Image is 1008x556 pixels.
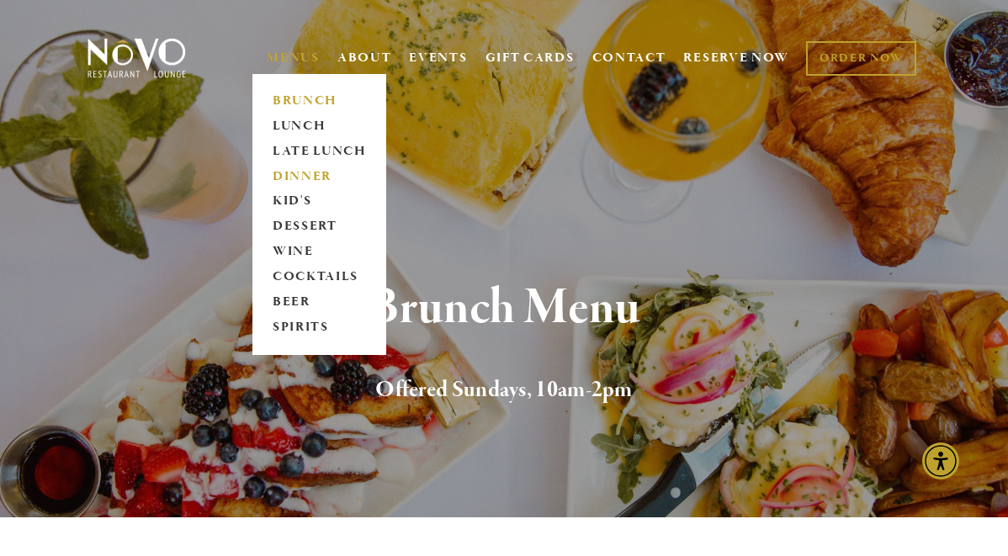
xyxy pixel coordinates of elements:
[592,42,666,74] a: CONTACT
[267,50,320,66] a: MENUS
[267,189,372,214] a: KID'S
[267,139,372,164] a: LATE LUNCH
[267,214,372,240] a: DESSERT
[267,290,372,315] a: BEER
[109,373,899,408] h2: Offered Sundays, 10am-2pm
[84,37,189,79] img: Novo Restaurant &amp; Lounge
[485,42,575,74] a: GIFT CARDS
[267,315,372,341] a: SPIRITS
[267,88,372,114] a: BRUNCH
[922,442,959,479] div: Accessibility Menu
[409,50,467,66] a: EVENTS
[267,240,372,265] a: WINE
[267,114,372,139] a: LUNCH
[337,50,392,66] a: ABOUT
[806,41,916,76] a: ORDER NOW
[109,281,899,336] h1: Brunch Menu
[267,265,372,290] a: COCKTAILS
[683,42,789,74] a: RESERVE NOW
[267,164,372,189] a: DINNER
